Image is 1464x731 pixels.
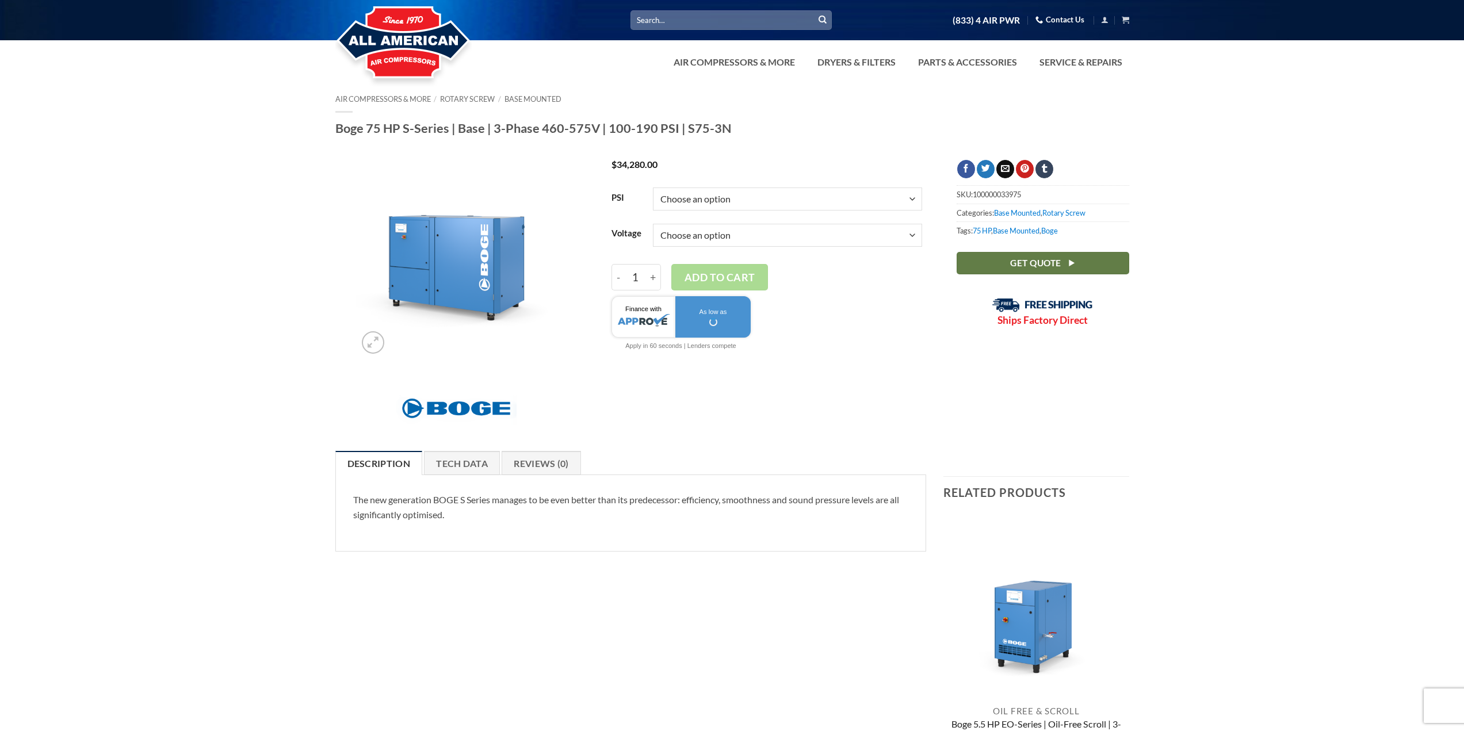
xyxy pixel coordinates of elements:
a: Get Quote [957,252,1129,274]
img: Free Shipping [992,298,1093,312]
a: Base Mounted [993,226,1039,235]
a: Contact Us [1035,11,1084,29]
span: Get Quote [1010,256,1061,270]
a: Email to a Friend [996,160,1014,178]
a: Reviews (0) [502,451,581,475]
span: 100000033975 [973,190,1021,199]
input: Product quantity [625,264,647,290]
img: Boge 75 HP S-Series | Base | 3-Phase 460-575V | 100-190 PSI | S75-3N [356,160,556,359]
img: Boge [396,392,517,425]
a: Base Mounted [994,208,1041,217]
a: Share on Twitter [977,160,995,178]
a: Description [335,451,423,475]
input: Increase quantity of Boge 75 HP S-Series | Base | 3-Phase 460-575V | 100-190 PSI | S75-3N [646,264,661,290]
label: PSI [611,193,641,202]
a: Air Compressors & More [335,94,431,104]
a: Air Compressors & More [667,51,802,74]
a: Tech Data [424,451,500,475]
a: View cart [1122,13,1129,27]
a: Parts & Accessories [911,51,1024,74]
a: Login [1101,13,1108,27]
h3: Related products [943,477,1129,508]
a: Dryers & Filters [811,51,903,74]
button: Add to cart [671,264,768,290]
h1: Boge 75 HP S-Series | Base | 3-Phase 460-575V | 100-190 PSI | S75-3N [335,120,1129,136]
a: Rotary Screw [440,94,495,104]
a: Boge [1041,226,1058,235]
span: Categories: , [957,204,1129,221]
p: The new generation BOGE S Series manages to be even better than its predecessor: efficiency, smoo... [353,492,909,522]
img: Boge 5.5 HP EO-Series | Oil-Free Scroll | 3-Phase 230-460V | 116-145 PSI | EO4 [943,514,1129,699]
span: / [498,94,501,104]
span: Tags: , , [957,221,1129,239]
span: $ [611,159,617,170]
bdi: 34,280.00 [611,159,658,170]
a: Pin on Pinterest [1016,160,1034,178]
a: Rotary Screw [1042,208,1085,217]
a: Share on Tumblr [1035,160,1053,178]
a: Share on Facebook [957,160,975,178]
span: / [434,94,437,104]
p: Oil Free & Scroll [943,706,1129,716]
a: Zoom [362,331,384,354]
button: Submit [814,12,831,29]
input: Reduce quantity of Boge 75 HP S-Series | Base | 3-Phase 460-575V | 100-190 PSI | S75-3N [611,264,625,290]
span: SKU: [957,185,1129,203]
a: Service & Repairs [1033,51,1129,74]
a: Base Mounted [504,94,561,104]
a: (833) 4 AIR PWR [953,10,1020,30]
a: 75 HP [973,226,991,235]
nav: Breadcrumb [335,95,1129,104]
label: Voltage [611,229,641,238]
input: Search… [630,10,832,29]
strong: Ships Factory Direct [997,314,1088,326]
